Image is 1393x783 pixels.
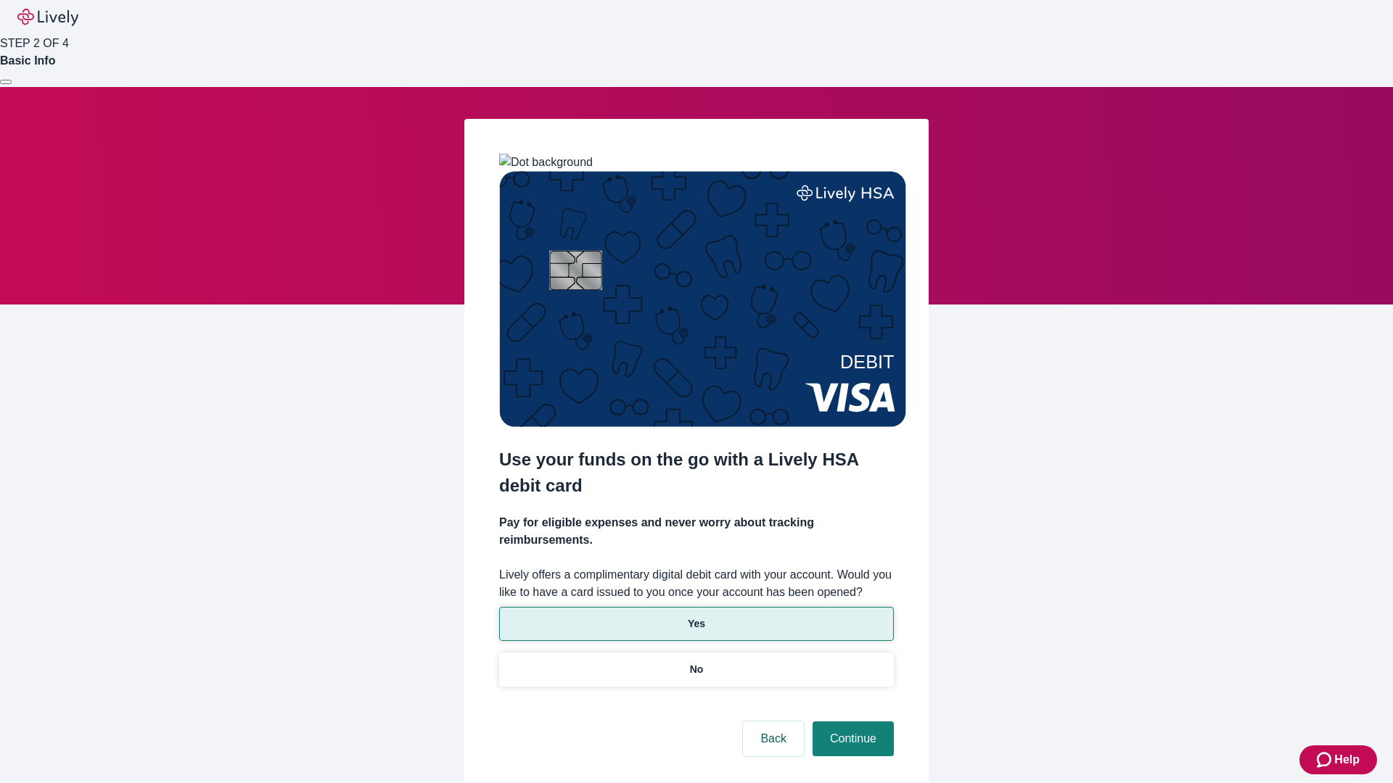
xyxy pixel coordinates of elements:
[499,607,894,641] button: Yes
[499,154,593,171] img: Dot background
[499,447,894,499] h2: Use your funds on the go with a Lively HSA debit card
[690,662,704,677] p: No
[1317,751,1334,768] svg: Zendesk support icon
[1334,751,1360,768] span: Help
[499,652,894,687] button: No
[688,616,705,631] p: Yes
[1299,745,1377,774] button: Zendesk support iconHelp
[499,171,906,427] img: Debit card
[813,721,894,756] button: Continue
[499,566,894,601] label: Lively offers a complimentary digital debit card with your account. Would you like to have a card...
[499,514,894,549] h4: Pay for eligible expenses and never worry about tracking reimbursements.
[17,9,78,26] img: Lively
[743,721,804,756] button: Back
